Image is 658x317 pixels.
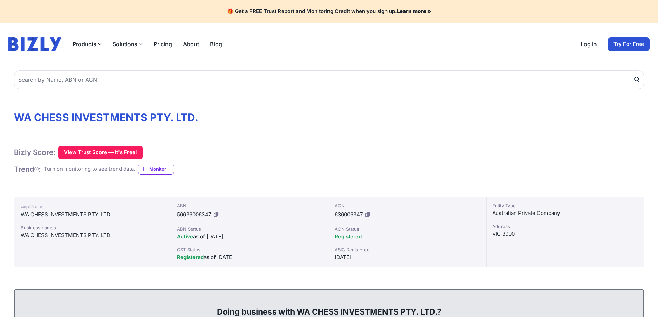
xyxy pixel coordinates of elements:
[177,233,193,240] span: Active
[21,231,164,239] div: WA CHESS INVESTMENTS PTY. LTD.
[492,223,638,230] div: Address
[154,40,172,48] a: Pricing
[335,226,481,232] div: ACN Status
[58,146,143,159] button: View Trust Score — It's Free!
[177,254,204,260] span: Registered
[335,211,363,218] span: 636006347
[21,210,164,219] div: WA CHESS INVESTMENTS PTY. LTD.
[14,148,56,157] h1: Bizly Score:
[581,40,597,48] a: Log in
[177,246,323,253] div: GST Status
[210,40,222,48] a: Blog
[14,70,644,89] input: Search by Name, ABN or ACN
[183,40,199,48] a: About
[177,202,323,209] div: ABN
[21,224,164,231] div: Business names
[73,40,102,48] button: Products
[44,165,135,173] div: Turn on monitoring to see trend data.
[335,253,481,261] div: [DATE]
[177,232,323,241] div: as of [DATE]
[149,166,174,172] span: Monitor
[492,209,638,217] div: Australian Private Company
[492,202,638,209] div: Entity Type
[335,233,362,240] span: Registered
[14,165,41,174] h1: Trend :
[492,230,638,238] div: VIC 3000
[138,164,174,175] a: Monitor
[8,8,650,15] h4: 🎁 Get a FREE Trust Report and Monitoring Credit when you sign up.
[113,40,143,48] button: Solutions
[14,111,644,123] h1: WA CHESS INVESTMENTS PTY. LTD.
[335,246,481,253] div: ASIC Registered
[608,37,650,51] a: Try For Free
[177,253,323,261] div: as of [DATE]
[177,211,211,218] span: 56636006347
[397,8,431,14] a: Learn more »
[335,202,481,209] div: ACN
[177,226,323,232] div: ABN Status
[21,202,164,210] div: Legal Name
